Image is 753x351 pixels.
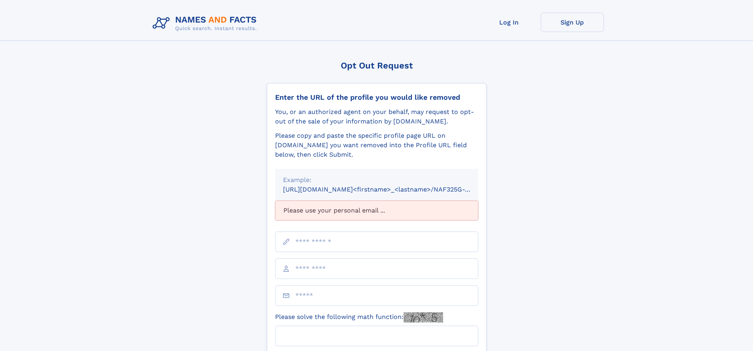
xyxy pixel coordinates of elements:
div: You, or an authorized agent on your behalf, may request to opt-out of the sale of your informatio... [275,107,478,126]
div: Opt Out Request [267,61,487,70]
div: Please use your personal email ... [275,201,478,220]
label: Please solve the following math function: [275,312,443,323]
div: Example: [283,175,470,185]
div: Enter the URL of the profile you would like removed [275,93,478,102]
a: Sign Up [541,13,604,32]
div: Please copy and paste the specific profile page URL on [DOMAIN_NAME] you want removed into the Pr... [275,131,478,159]
img: Logo Names and Facts [149,13,263,34]
small: [URL][DOMAIN_NAME]<firstname>_<lastname>/NAF325G-xxxxxxxx [283,186,493,193]
a: Log In [477,13,541,32]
